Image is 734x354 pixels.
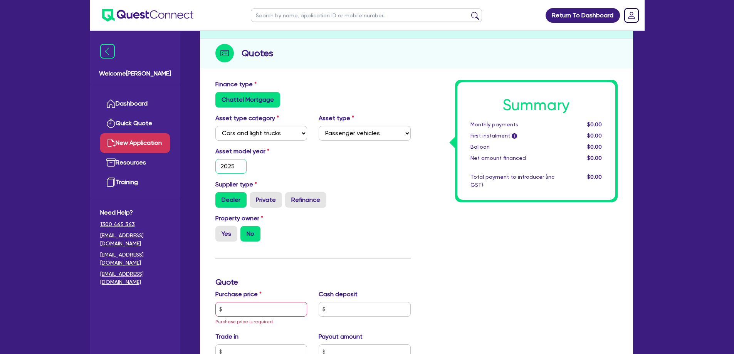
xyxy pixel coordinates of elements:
label: Trade in [215,332,239,341]
div: Total payment to introducer (inc GST) [465,173,560,189]
label: Cash deposit [319,290,358,299]
label: Asset model year [210,147,313,156]
a: New Application [100,133,170,153]
div: Net amount financed [465,154,560,162]
label: No [240,226,260,242]
img: quest-connect-logo-blue [102,9,193,22]
label: Asset type category [215,114,279,123]
span: Need Help? [100,208,170,217]
div: First instalment [465,132,560,140]
label: Chattel Mortgage [215,92,280,107]
span: i [512,133,517,139]
label: Payout amount [319,332,363,341]
a: Quick Quote [100,114,170,133]
img: step-icon [215,44,234,62]
h3: Quote [215,277,411,287]
img: resources [106,158,116,167]
span: $0.00 [587,133,602,139]
img: training [106,178,116,187]
img: icon-menu-close [100,44,115,59]
label: Purchase price [215,290,262,299]
span: Welcome [PERSON_NAME] [99,69,171,78]
label: Dealer [215,192,247,208]
h2: Quotes [242,46,273,60]
div: Balloon [465,143,560,151]
a: Dashboard [100,94,170,114]
a: [EMAIL_ADDRESS][DOMAIN_NAME] [100,270,170,286]
label: Asset type [319,114,354,123]
img: quick-quote [106,119,116,128]
label: Refinance [285,192,326,208]
h1: Summary [470,96,602,114]
span: $0.00 [587,155,602,161]
a: Training [100,173,170,192]
div: Monthly payments [465,121,560,129]
span: $0.00 [587,144,602,150]
a: [EMAIL_ADDRESS][DOMAIN_NAME] [100,232,170,248]
a: Dropdown toggle [621,5,642,25]
a: [EMAIL_ADDRESS][DOMAIN_NAME] [100,251,170,267]
label: Property owner [215,214,263,223]
a: Return To Dashboard [546,8,620,23]
label: Yes [215,226,237,242]
label: Finance type [215,80,257,89]
span: $0.00 [587,174,602,180]
input: Search by name, application ID or mobile number... [251,8,482,22]
a: Resources [100,153,170,173]
span: $0.00 [587,121,602,128]
span: Purchase price is required [215,319,273,324]
img: new-application [106,138,116,148]
label: Private [250,192,282,208]
tcxspan: Call 1300 465 363 via 3CX [100,221,135,227]
label: Supplier type [215,180,257,189]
